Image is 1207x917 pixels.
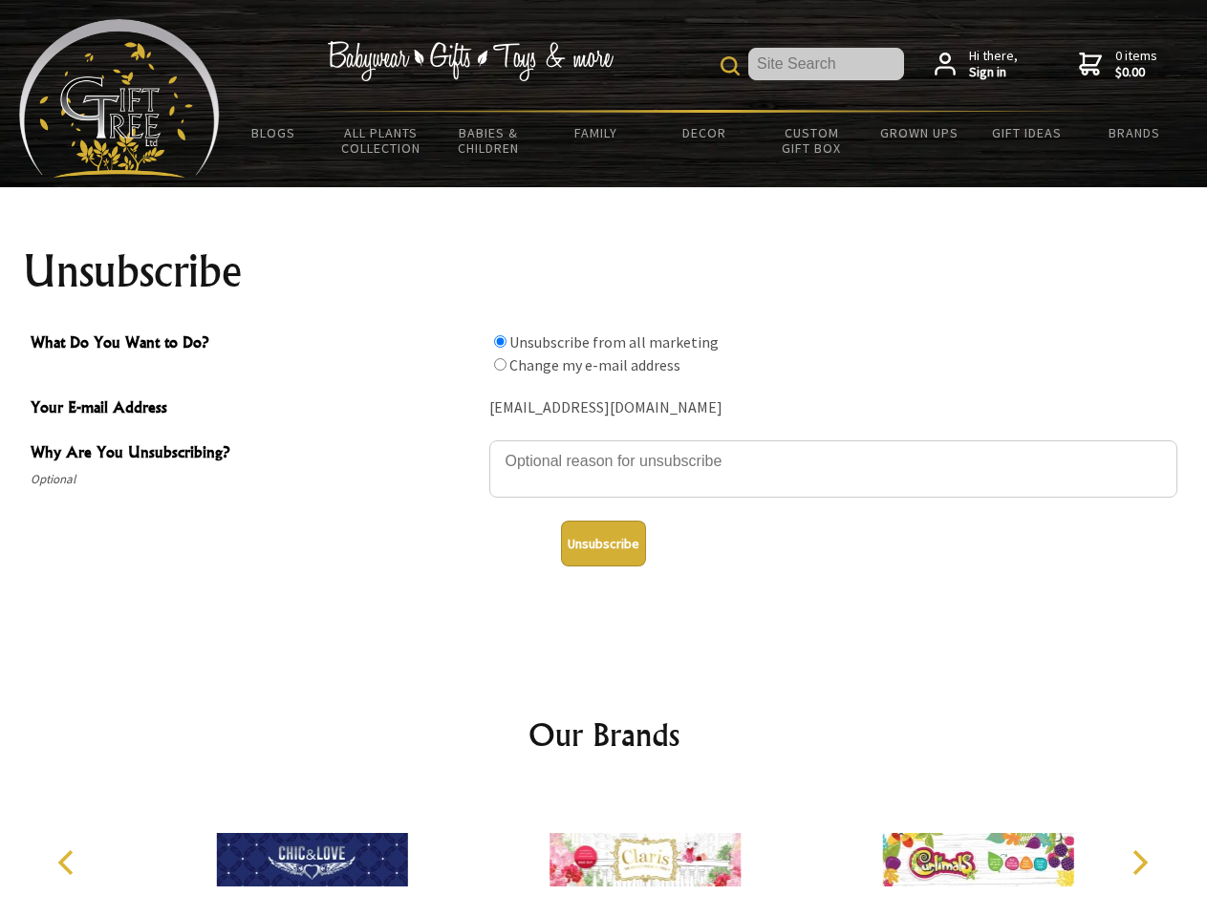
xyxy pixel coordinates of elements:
a: Hi there,Sign in [935,48,1018,81]
strong: $0.00 [1115,64,1157,81]
span: Why Are You Unsubscribing? [31,440,480,468]
input: What Do You Want to Do? [494,358,507,371]
h1: Unsubscribe [23,248,1185,294]
span: What Do You Want to Do? [31,331,480,358]
label: Change my e-mail address [509,355,680,374]
label: Unsubscribe from all marketing [509,332,719,352]
img: product search [721,56,740,75]
div: [EMAIL_ADDRESS][DOMAIN_NAME] [489,394,1177,423]
h2: Our Brands [38,712,1170,757]
a: 0 items$0.00 [1079,48,1157,81]
button: Previous [48,842,90,884]
img: Babyware - Gifts - Toys and more... [19,19,220,178]
span: Hi there, [969,48,1018,81]
a: Babies & Children [435,113,543,168]
span: Optional [31,468,480,491]
a: Decor [650,113,758,153]
a: All Plants Collection [328,113,436,168]
a: Gift Ideas [973,113,1081,153]
button: Next [1118,842,1160,884]
img: Babywear - Gifts - Toys & more [327,41,614,81]
a: BLOGS [220,113,328,153]
textarea: Why Are You Unsubscribing? [489,440,1177,498]
a: Brands [1081,113,1189,153]
strong: Sign in [969,64,1018,81]
span: Your E-mail Address [31,395,480,423]
input: What Do You Want to Do? [494,335,507,348]
a: Custom Gift Box [758,113,866,168]
span: 0 items [1115,47,1157,81]
input: Site Search [748,48,904,80]
button: Unsubscribe [561,521,646,566]
a: Family [543,113,651,153]
a: Grown Ups [865,113,973,153]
